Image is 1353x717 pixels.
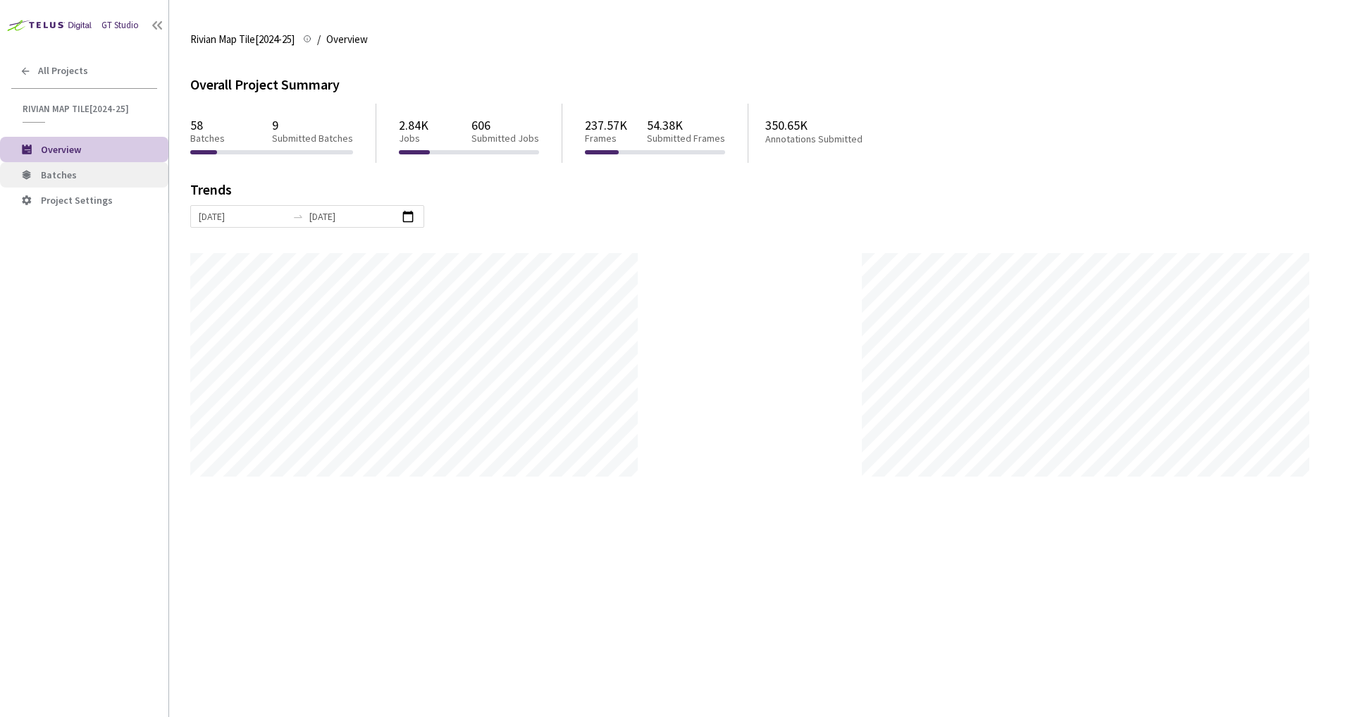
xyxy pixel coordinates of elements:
[190,133,225,145] p: Batches
[38,65,88,77] span: All Projects
[292,211,304,222] span: swap-right
[585,133,627,145] p: Frames
[41,143,81,156] span: Overview
[41,194,113,207] span: Project Settings
[399,133,428,145] p: Jobs
[647,118,725,133] p: 54.38K
[272,118,353,133] p: 9
[190,73,1332,95] div: Overall Project Summary
[585,118,627,133] p: 237.57K
[471,133,539,145] p: Submitted Jobs
[272,133,353,145] p: Submitted Batches
[309,209,397,224] input: End date
[471,118,539,133] p: 606
[190,118,225,133] p: 58
[765,133,918,145] p: Annotations Submitted
[190,183,1312,205] div: Trends
[399,118,428,133] p: 2.84K
[190,31,295,48] span: Rivian Map Tile[2024-25]
[326,31,368,48] span: Overview
[317,31,321,48] li: /
[23,103,149,115] span: Rivian Map Tile[2024-25]
[101,18,139,32] div: GT Studio
[647,133,725,145] p: Submitted Frames
[41,168,77,181] span: Batches
[199,209,287,224] input: Start date
[292,211,304,222] span: to
[765,118,918,133] p: 350.65K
